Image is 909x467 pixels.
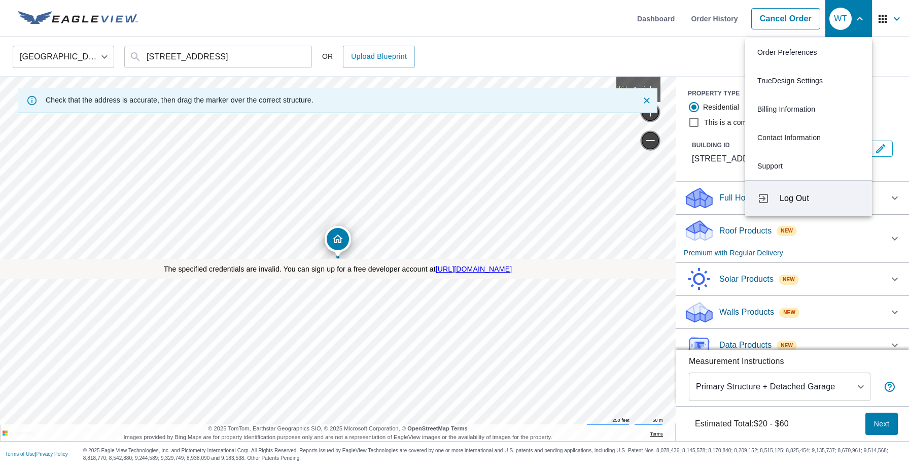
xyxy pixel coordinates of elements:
[407,425,449,431] a: OpenStreetMap
[343,46,415,68] a: Upload Blueprint
[208,424,468,433] span: © 2025 TomTom, Earthstar Geographics SIO, © 2025 Microsoft Corporation, ©
[751,8,820,29] a: Cancel Order
[5,451,35,457] a: Terms of Use
[684,219,901,258] div: Roof ProductsNewPremium with Regular Delivery
[745,123,872,152] a: Contact Information
[865,413,898,436] button: Next
[684,186,901,210] div: Full House ProductsNew
[745,66,872,95] a: TrueDesign Settings
[351,50,407,63] span: Upload Blueprint
[684,300,901,324] div: Walls ProductsNew
[322,46,415,68] div: OR
[650,431,663,438] a: Terms
[692,153,864,165] p: [STREET_ADDRESS]
[829,8,852,30] div: WT
[689,373,870,401] div: Primary Structure + Detached Garage
[781,227,793,235] span: New
[451,425,468,431] a: Terms
[704,117,760,127] label: This is a complex
[692,142,730,149] p: BUILDING ID
[719,306,774,318] p: Walls Products
[873,418,890,430] span: Next
[5,451,68,457] p: |
[689,355,896,368] p: Measurement Instructions
[719,339,772,351] p: Data Products
[783,309,795,317] span: New
[783,276,795,284] span: New
[868,141,893,157] button: Edit building 1
[630,77,654,102] div: Aerial
[688,89,897,98] div: PROPERTY TYPE
[616,77,660,102] div: Aerial
[640,130,660,151] a: Current Level 17, Zoom Out
[781,342,793,350] span: New
[884,381,896,393] span: Your report will include the primary structure and a detached garage if one exists.
[719,192,794,204] p: Full House Products
[687,413,797,435] p: Estimated Total: $20 - $60
[147,43,291,71] input: Search by address or latitude-longitude
[719,273,774,285] p: Solar Products
[703,102,739,112] label: Residential
[745,152,872,180] a: Support
[640,94,653,107] button: Close
[745,38,872,66] a: Order Preferences
[37,451,68,457] a: Privacy Policy
[684,248,883,258] p: Premium with Regular Delivery
[436,265,512,273] a: [URL][DOMAIN_NAME]
[684,267,901,291] div: Solar ProductsNew
[780,192,860,205] span: Log Out
[325,226,351,257] div: Dropped pin, building 1, Residential property, 812 E Grove St Bloomington, IL 61701
[18,11,138,26] img: EV Logo
[684,333,901,357] div: Data ProductsNew
[46,95,313,105] p: Check that the address is accurate, then drag the marker over the correct structure.
[719,225,772,237] p: Roof Products
[83,447,904,462] p: © 2025 Eagle View Technologies, Inc. and Pictometry International Corp. All Rights Reserved. Repo...
[745,180,872,216] button: Log Out
[745,95,872,123] a: Billing Information
[13,43,114,71] div: [GEOGRAPHIC_DATA]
